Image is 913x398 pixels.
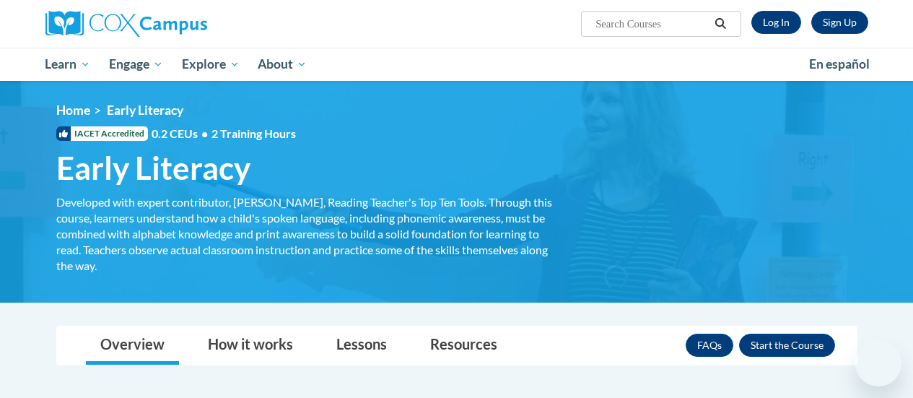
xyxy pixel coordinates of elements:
[45,56,90,73] span: Learn
[152,126,296,142] span: 0.2 CEUs
[809,56,870,72] span: En español
[855,340,901,386] iframe: Button to launch messaging window
[594,15,709,33] input: Search Courses
[45,11,305,37] a: Cox Campus
[751,11,801,34] a: Log In
[172,48,249,81] a: Explore
[800,49,879,79] a: En español
[56,103,90,118] a: Home
[322,326,401,365] a: Lessons
[36,48,100,81] a: Learn
[811,11,868,34] a: Register
[56,149,250,187] span: Early Literacy
[201,126,208,140] span: •
[109,56,163,73] span: Engage
[182,56,240,73] span: Explore
[56,126,148,141] span: IACET Accredited
[45,11,207,37] img: Cox Campus
[56,194,554,274] div: Developed with expert contributor, [PERSON_NAME], Reading Teacher's Top Ten Tools. Through this c...
[709,15,731,33] button: Search
[100,48,172,81] a: Engage
[686,334,733,357] a: FAQs
[739,334,835,357] button: Enroll
[258,56,307,73] span: About
[211,126,296,140] span: 2 Training Hours
[193,326,307,365] a: How it works
[107,103,183,118] span: Early Literacy
[35,48,879,81] div: Main menu
[416,326,512,365] a: Resources
[86,326,179,365] a: Overview
[248,48,316,81] a: About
